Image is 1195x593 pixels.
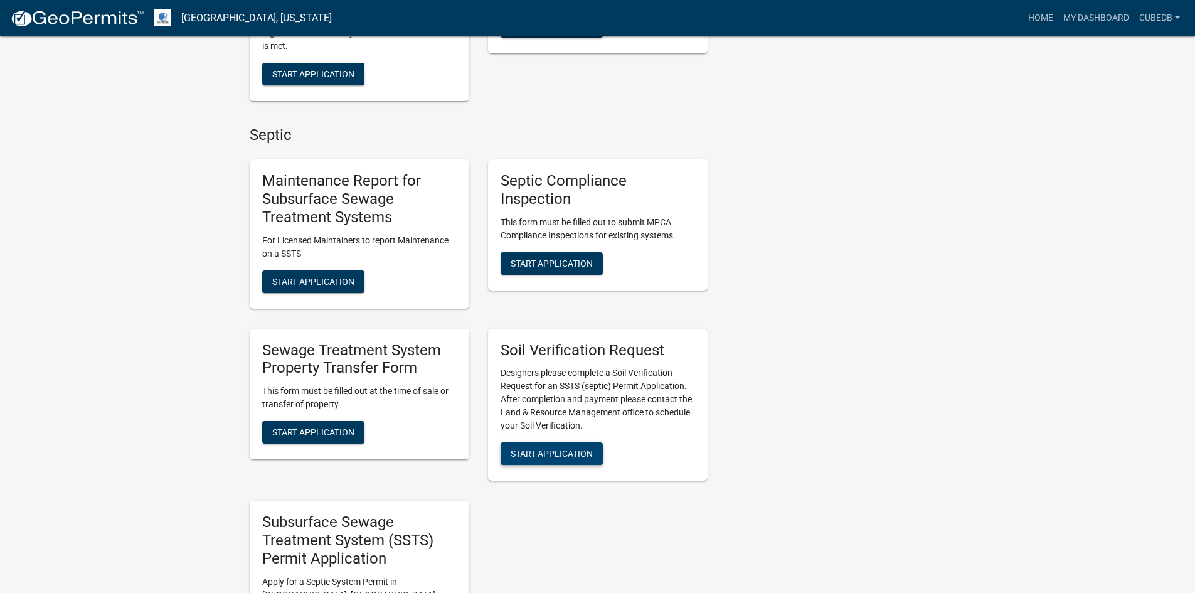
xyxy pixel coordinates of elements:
a: CubedB [1134,6,1185,30]
h5: Soil Verification Request [501,341,695,360]
h5: Septic Compliance Inspection [501,172,695,208]
p: For Licensed Maintainers to report Maintenance on a SSTS [262,234,457,260]
button: Start Application [501,252,603,275]
button: Start Application [262,63,364,85]
p: This form must be filled out at the time of sale or transfer of property [262,385,457,411]
a: Home [1023,6,1058,30]
img: Otter Tail County, Minnesota [154,9,171,26]
a: [GEOGRAPHIC_DATA], [US_STATE] [181,8,332,29]
h5: Sewage Treatment System Property Transfer Form [262,341,457,378]
span: Start Application [272,69,354,79]
span: Start Application [272,427,354,437]
p: This form must be filled out to submit MPCA Compliance Inspections for existing systems [501,216,695,242]
button: Start Application [501,442,603,465]
button: Start Application [262,270,364,293]
a: My Dashboard [1058,6,1134,30]
h5: Maintenance Report for Subsurface Sewage Treatment Systems [262,172,457,226]
span: Start Application [272,276,354,286]
p: Designers please complete a Soil Verification Request for an SSTS (septic) Permit Application. Af... [501,366,695,432]
h4: Septic [250,126,708,144]
span: Start Application [511,449,593,459]
span: Start Application [511,258,593,268]
h5: Subsurface Sewage Treatment System (SSTS) Permit Application [262,513,457,567]
button: Start Application [262,421,364,444]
